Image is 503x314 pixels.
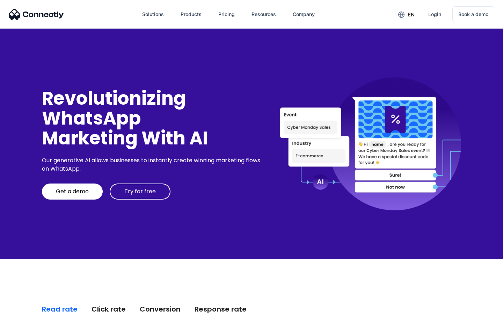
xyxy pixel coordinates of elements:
a: Login [423,6,447,23]
div: Revolutionizing WhatsApp Marketing With AI [42,88,263,148]
div: en [408,10,415,20]
a: Book a demo [452,6,494,22]
div: Company [293,9,315,19]
ul: Language list [14,302,42,312]
div: Try for free [124,188,156,195]
div: Get a demo [56,188,89,195]
a: Pricing [213,6,240,23]
div: Solutions [142,9,164,19]
a: Get a demo [42,184,103,200]
div: Conversion [140,304,181,314]
div: Read rate [42,304,78,314]
aside: Language selected: English [7,302,42,312]
div: Products [181,9,202,19]
div: Pricing [218,9,235,19]
img: Connectly Logo [9,9,64,20]
div: Login [428,9,441,19]
div: Resources [251,9,276,19]
div: Our generative AI allows businesses to instantly create winning marketing flows on WhatsApp. [42,156,263,173]
div: Click rate [92,304,126,314]
a: Try for free [110,184,170,200]
div: Response rate [195,304,247,314]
